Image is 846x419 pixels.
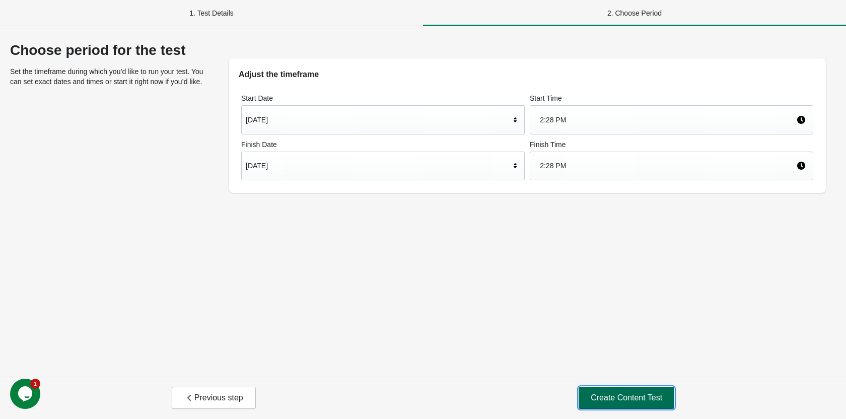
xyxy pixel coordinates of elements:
[10,379,42,409] iframe: chat widget
[530,93,813,103] label: Start Time
[184,393,243,403] span: Previous step
[530,139,813,150] label: Finish Time
[579,387,674,409] button: Create Content Test
[10,66,210,87] p: Set the timeframe during which you’d like to run your test. You can set exact dates and times or ...
[246,156,510,175] div: [DATE]
[10,42,210,58] div: Choose period for the test
[172,387,256,409] button: Previous step
[246,110,510,129] div: [DATE]
[540,156,796,175] div: 2:28 PM
[241,93,525,103] label: Start Date
[591,393,662,403] span: Create Content Test
[540,110,796,129] div: 2:28 PM
[241,139,525,150] label: Finish Date
[239,68,816,81] h2: Adjust the timeframe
